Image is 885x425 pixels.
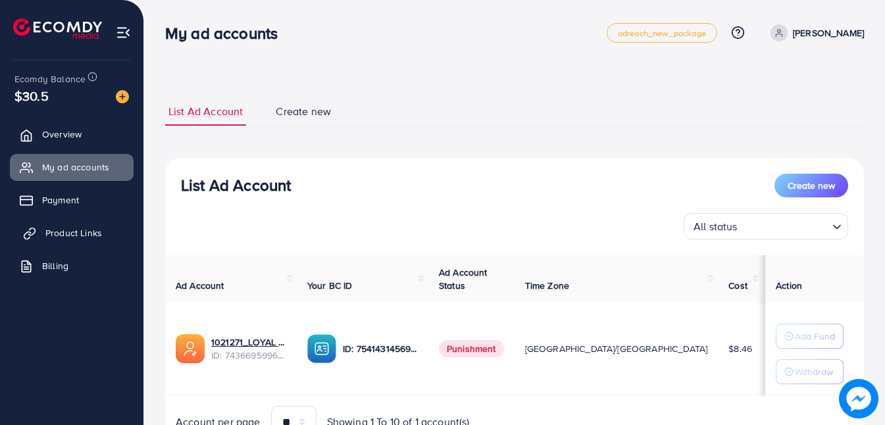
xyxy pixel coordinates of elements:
[839,379,878,418] img: image
[795,364,833,380] p: Withdraw
[728,342,752,355] span: $8.46
[776,324,844,349] button: Add Fund
[525,342,708,355] span: [GEOGRAPHIC_DATA]/[GEOGRAPHIC_DATA]
[439,266,488,292] span: Ad Account Status
[42,161,109,174] span: My ad accounts
[10,253,134,279] a: Billing
[684,213,848,239] div: Search for option
[14,72,86,86] span: Ecomdy Balance
[276,104,331,119] span: Create new
[176,279,224,292] span: Ad Account
[525,279,569,292] span: Time Zone
[776,279,802,292] span: Action
[774,174,848,197] button: Create new
[42,128,82,141] span: Overview
[307,334,336,363] img: ic-ba-acc.ded83a64.svg
[42,259,68,272] span: Billing
[343,341,418,357] p: ID: 7541431456900759569
[165,24,288,43] h3: My ad accounts
[788,179,835,192] span: Create new
[10,154,134,180] a: My ad accounts
[691,217,740,236] span: All status
[795,328,835,344] p: Add Fund
[10,220,134,246] a: Product Links
[307,279,353,292] span: Your BC ID
[45,226,102,239] span: Product Links
[42,193,79,207] span: Payment
[776,359,844,384] button: Withdraw
[742,214,827,236] input: Search for option
[181,176,291,195] h3: List Ad Account
[168,104,243,119] span: List Ad Account
[439,340,504,357] span: Punishment
[211,336,286,362] div: <span class='underline'>1021271_LOYAL FIVE AD ACC_1731490730720</span></br>7436695996316614657
[728,279,747,292] span: Cost
[211,336,286,349] a: 1021271_LOYAL FIVE AD ACC_1731490730720
[607,23,717,43] a: adreach_new_package
[116,90,129,103] img: image
[176,334,205,363] img: ic-ads-acc.e4c84228.svg
[10,187,134,213] a: Payment
[14,86,49,105] span: $30.5
[211,349,286,362] span: ID: 7436695996316614657
[618,29,706,37] span: adreach_new_package
[116,25,131,40] img: menu
[765,24,864,41] a: [PERSON_NAME]
[13,18,102,39] img: logo
[10,121,134,147] a: Overview
[793,25,864,41] p: [PERSON_NAME]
